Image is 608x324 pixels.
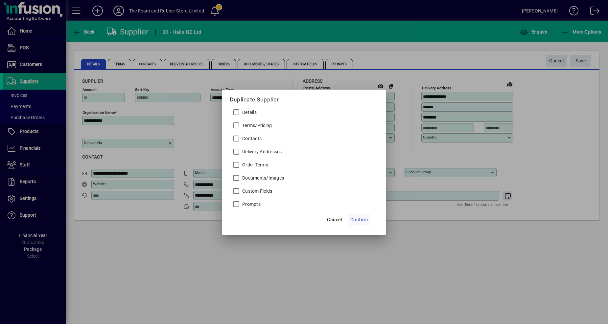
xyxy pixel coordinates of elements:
[241,162,268,168] label: Order Terms
[327,216,342,224] span: Cancel
[324,214,345,226] button: Cancel
[241,188,272,194] label: Custom Fields
[241,109,257,116] label: Details
[241,122,272,129] label: Terms/Pricing
[241,175,284,181] label: Documents/Images
[241,148,282,155] label: Delivery Addresses
[350,216,368,224] span: Confirm
[230,96,378,103] h5: Duplicate Supplier
[348,214,371,226] button: Confirm
[241,201,261,207] label: Prompts
[241,135,262,142] label: Contacts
